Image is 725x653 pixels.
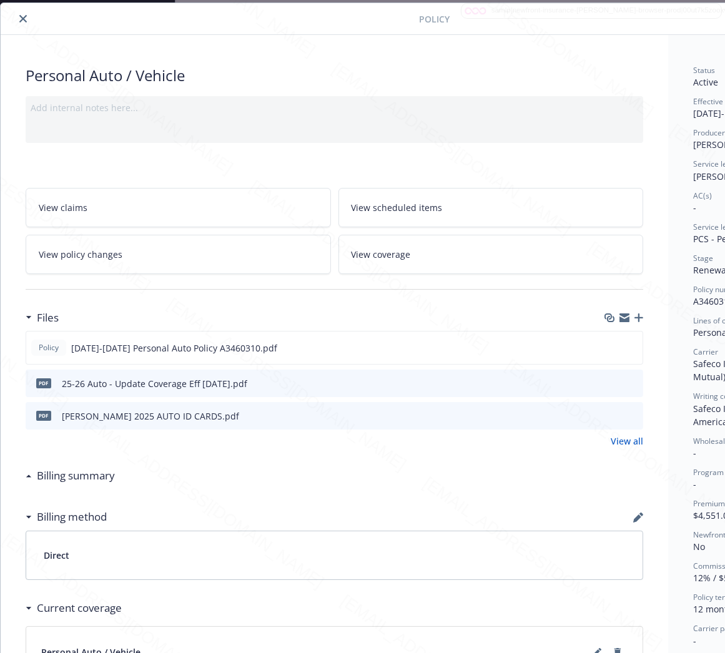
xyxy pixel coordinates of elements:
[693,65,715,76] span: Status
[693,635,696,647] span: -
[37,600,122,616] h3: Current coverage
[37,310,59,326] h3: Files
[26,65,643,86] div: Personal Auto / Vehicle
[338,188,644,227] a: View scheduled items
[693,190,712,201] span: AC(s)
[419,12,450,26] span: Policy
[611,435,643,448] a: View all
[62,410,239,423] div: [PERSON_NAME] 2025 AUTO ID CARDS.pdf
[338,235,644,274] a: View coverage
[606,341,616,355] button: download file
[31,101,638,114] div: Add internal notes here...
[693,202,696,214] span: -
[352,248,411,261] span: View coverage
[71,341,277,355] span: [DATE]-[DATE] Personal Auto Policy A3460310.pdf
[36,342,61,353] span: Policy
[693,541,705,552] span: No
[26,531,643,579] div: Direct
[693,498,725,509] span: Premium
[26,235,331,274] a: View policy changes
[693,447,696,459] span: -
[36,411,51,420] span: pdf
[62,377,247,390] div: 25-26 Auto - Update Coverage Eff [DATE].pdf
[39,201,87,214] span: View claims
[607,410,617,423] button: download file
[693,253,713,263] span: Stage
[693,346,718,357] span: Carrier
[352,201,443,214] span: View scheduled items
[26,600,122,616] div: Current coverage
[627,377,638,390] button: preview file
[39,248,122,261] span: View policy changes
[36,378,51,388] span: pdf
[626,341,638,355] button: preview file
[627,410,638,423] button: preview file
[26,468,115,484] div: Billing summary
[16,11,31,26] button: close
[37,468,115,484] h3: Billing summary
[26,188,331,227] a: View claims
[693,478,696,490] span: -
[693,76,718,88] span: Active
[37,509,107,525] h3: Billing method
[26,310,59,326] div: Files
[26,509,107,525] div: Billing method
[607,377,617,390] button: download file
